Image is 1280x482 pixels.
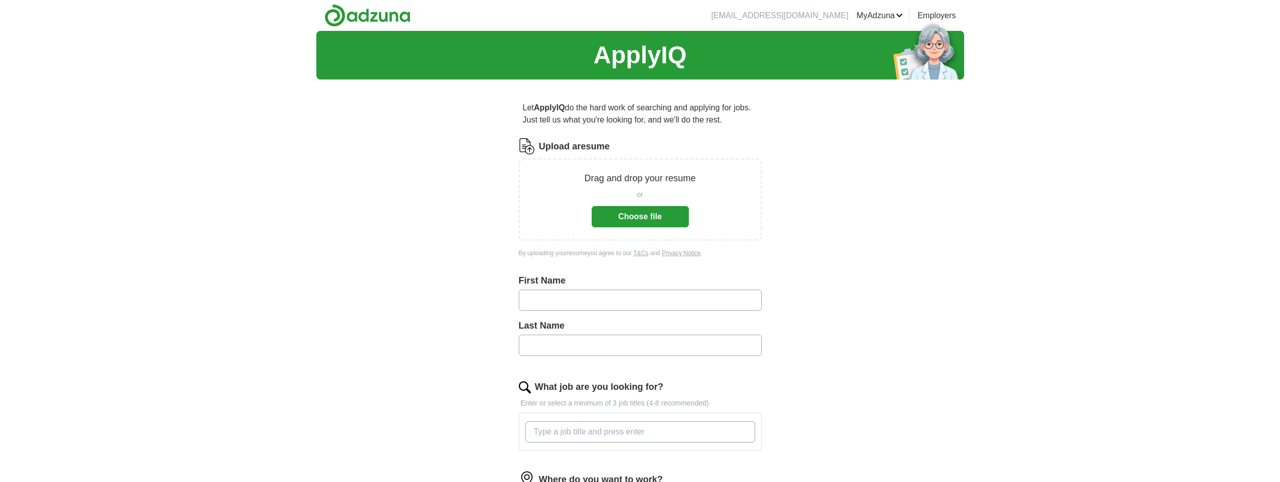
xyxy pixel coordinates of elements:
h1: ApplyIQ [593,37,686,73]
p: Enter or select a minimum of 3 job titles (4-8 recommended) [519,398,762,409]
a: T&Cs [633,250,648,257]
label: What job are you looking for? [535,380,664,394]
button: Choose file [592,206,689,227]
a: MyAdzuna [856,10,903,22]
label: Upload a resume [539,140,610,153]
li: [EMAIL_ADDRESS][DOMAIN_NAME] [711,10,848,22]
p: Drag and drop your resume [584,172,695,185]
span: or [637,189,643,200]
img: CV Icon [519,138,535,154]
p: Let do the hard work of searching and applying for jobs. Just tell us what you're looking for, an... [519,98,762,130]
a: Employers [918,10,956,22]
img: Adzuna logo [324,4,410,27]
div: By uploading your resume you agree to our and . [519,249,762,258]
img: search.png [519,381,531,393]
a: Privacy Notice [662,250,701,257]
strong: ApplyIQ [534,103,565,112]
label: First Name [519,274,762,288]
label: Last Name [519,319,762,333]
input: Type a job title and press enter [525,421,755,443]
